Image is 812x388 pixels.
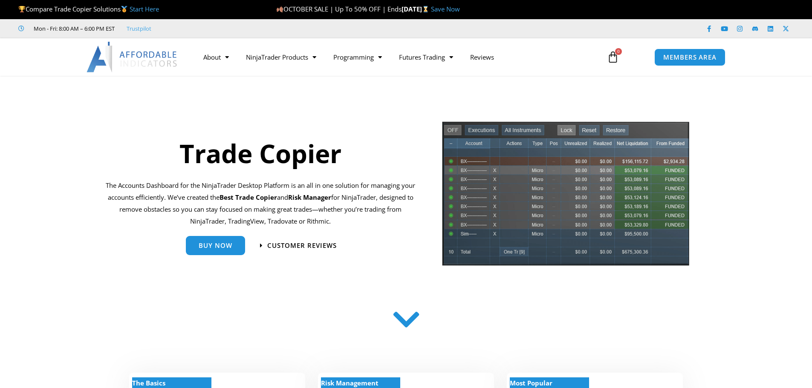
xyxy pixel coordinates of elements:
[288,193,331,201] strong: Risk Manager
[663,54,717,60] span: MEMBERS AREA
[132,379,165,387] strong: The Basics
[321,379,379,387] strong: Risk Management
[220,193,277,201] b: Best Trade Copier
[127,23,151,34] a: Trustpilot
[462,47,503,67] a: Reviews
[431,5,460,13] a: Save Now
[654,49,725,66] a: MEMBERS AREA
[186,236,245,255] a: Buy Now
[19,6,25,12] img: 🏆
[402,5,431,13] strong: [DATE]
[390,47,462,67] a: Futures Trading
[260,242,337,249] a: Customer Reviews
[32,23,115,34] span: Mon - Fri: 8:00 AM – 6:00 PM EST
[276,5,402,13] span: OCTOBER SALE | Up To 50% OFF | Ends
[594,45,632,69] a: 0
[87,42,178,72] img: LogoAI | Affordable Indicators – NinjaTrader
[325,47,390,67] a: Programming
[237,47,325,67] a: NinjaTrader Products
[277,6,283,12] img: 🍂
[130,5,159,13] a: Start Here
[615,48,622,55] span: 0
[199,242,232,249] span: Buy Now
[18,5,159,13] span: Compare Trade Copier Solutions
[267,242,337,249] span: Customer Reviews
[195,47,597,67] nav: Menu
[510,379,552,387] strong: Most Popular
[121,6,127,12] img: 🥇
[441,121,690,273] img: tradecopier | Affordable Indicators – NinjaTrader
[195,47,237,67] a: About
[106,135,416,171] h1: Trade Copier
[422,6,429,12] img: ⌛
[106,180,416,227] p: The Accounts Dashboard for the NinjaTrader Desktop Platform is an all in one solution for managin...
